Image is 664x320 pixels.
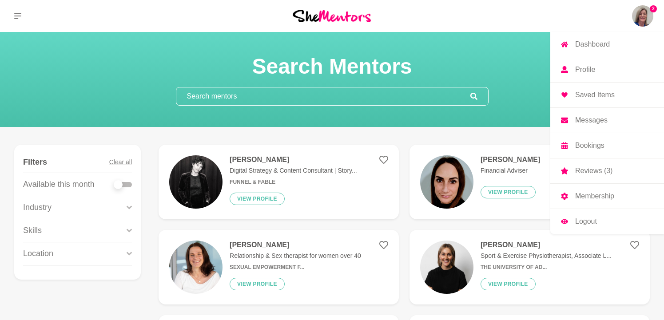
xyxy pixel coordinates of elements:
a: [PERSON_NAME]Digital Strategy & Content Consultant | Story...Funnel & FableView profile [159,145,399,219]
img: 523c368aa158c4209afe732df04685bb05a795a5-1125x1128.jpg [420,241,473,294]
a: [PERSON_NAME]Financial AdviserView profile [410,145,650,219]
a: [PERSON_NAME]Sport & Exercise Physiotherapist, Associate L...The University of Ad...View profile [410,230,650,304]
h4: [PERSON_NAME] [230,241,361,249]
p: Dashboard [575,41,610,48]
h6: Funnel & Fable [230,179,357,186]
img: 1044fa7e6122d2a8171cf257dcb819e56f039831-1170x656.jpg [169,155,223,209]
p: Digital Strategy & Content Consultant | Story... [230,166,357,175]
a: [PERSON_NAME]Relationship & Sex therapist for women over 40Sexual Empowerment f...View profile [159,230,399,304]
h4: [PERSON_NAME] [481,155,540,164]
h1: Search Mentors [176,53,489,80]
p: Skills [23,225,42,237]
button: View profile [230,193,285,205]
p: Reviews (3) [575,167,612,174]
p: Relationship & Sex therapist for women over 40 [230,251,361,261]
img: 2462cd17f0db61ae0eaf7f297afa55aeb6b07152-1255x1348.jpg [420,155,473,209]
button: View profile [230,278,285,290]
img: Kate Smyth [632,5,653,27]
h4: [PERSON_NAME] [230,155,357,164]
p: Messages [575,117,608,124]
p: Bookings [575,142,604,149]
a: Dashboard [550,32,664,57]
p: Logout [575,218,597,225]
span: 2 [650,5,657,12]
p: Profile [575,66,595,73]
button: View profile [481,186,536,198]
button: Clear all [109,152,132,173]
a: Saved Items [550,83,664,107]
p: Saved Items [575,91,615,99]
a: Messages [550,108,664,133]
img: d6e4e6fb47c6b0833f5b2b80120bcf2f287bc3aa-2570x2447.jpg [169,241,223,294]
h6: The University of Ad... [481,264,612,271]
img: She Mentors Logo [293,10,371,22]
input: Search mentors [176,87,470,105]
p: Membership [575,193,614,200]
button: View profile [481,278,536,290]
a: Bookings [550,133,664,158]
h4: Filters [23,157,47,167]
p: Financial Adviser [481,166,540,175]
h4: [PERSON_NAME] [481,241,612,249]
h6: Sexual Empowerment f... [230,264,361,271]
a: Kate Smyth2DashboardProfileSaved ItemsMessagesBookingsReviews (3)MembershipLogout [632,5,653,27]
p: Industry [23,201,52,213]
a: Profile [550,57,664,82]
p: Available this month [23,178,95,190]
p: Sport & Exercise Physiotherapist, Associate L... [481,251,612,261]
p: Location [23,248,53,260]
a: Reviews (3) [550,158,664,183]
